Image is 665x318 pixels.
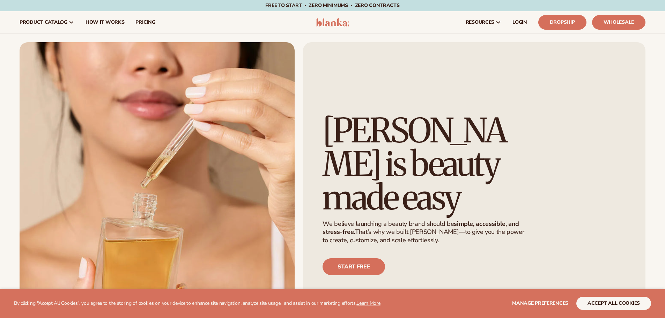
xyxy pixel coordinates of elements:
span: resources [466,20,494,25]
img: logo [316,18,349,27]
button: Manage preferences [512,297,568,310]
span: Manage preferences [512,300,568,306]
h1: [PERSON_NAME] is beauty made easy [323,114,535,214]
a: Start free [323,258,385,275]
span: Free to start · ZERO minimums · ZERO contracts [265,2,399,9]
span: How It Works [86,20,125,25]
a: Learn More [356,300,380,306]
a: Dropship [538,15,586,30]
a: resources [460,11,507,34]
strong: simple, accessible, and stress-free. [323,220,519,236]
p: By clicking "Accept All Cookies", you agree to the storing of cookies on your device to enhance s... [14,301,380,306]
a: LOGIN [507,11,533,34]
a: Wholesale [592,15,645,30]
button: accept all cookies [576,297,651,310]
a: pricing [130,11,161,34]
a: How It Works [80,11,130,34]
span: product catalog [20,20,67,25]
p: We believe launching a beauty brand should be That’s why we built [PERSON_NAME]—to give you the p... [323,220,531,244]
a: product catalog [14,11,80,34]
span: LOGIN [512,20,527,25]
span: pricing [135,20,155,25]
